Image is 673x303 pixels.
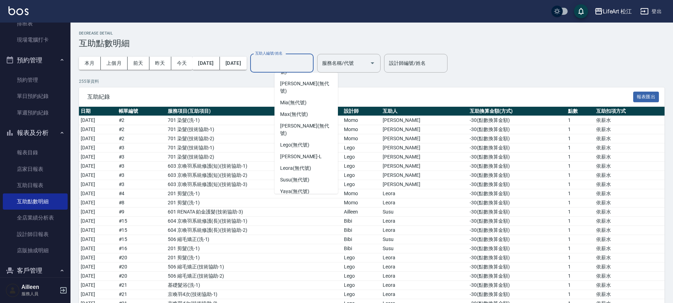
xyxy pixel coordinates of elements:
[566,217,594,226] td: 1
[566,180,594,189] td: 1
[166,208,342,217] td: 601 RENATA 鉑金護髮 ( 技術協助-3 )
[3,261,68,280] button: 客戶管理
[220,57,247,70] button: [DATE]
[468,244,566,253] td: -30 ( 點數換算金額 )
[381,217,468,226] td: Leora
[117,235,166,244] td: # 15
[280,153,322,160] span: [PERSON_NAME] -L
[594,272,665,281] td: 依薪水
[594,208,665,217] td: 依薪水
[166,217,342,226] td: 604 京喚羽系統修護(長) ( 技術協助-1 )
[21,291,57,297] p: 服務人員
[342,107,381,116] th: 設計師
[468,226,566,235] td: -30 ( 點數換算金額 )
[468,235,566,244] td: -30 ( 點數換算金額 )
[566,116,594,125] td: 1
[166,134,342,143] td: 701 染髮 ( 技術協助-2 )
[633,93,659,100] a: 報表匯出
[79,125,117,134] td: [DATE]
[381,272,468,281] td: Leora
[594,281,665,290] td: 依薪水
[117,217,166,226] td: # 15
[594,125,665,134] td: 依薪水
[3,32,68,48] a: 現場電腦打卡
[592,4,635,19] button: LifeArt 松江
[566,262,594,272] td: 1
[566,171,594,180] td: 1
[566,253,594,262] td: 1
[566,189,594,198] td: 1
[3,193,68,210] a: 互助點數明細
[468,253,566,262] td: -30 ( 點數換算金額 )
[594,171,665,180] td: 依薪水
[79,116,117,125] td: [DATE]
[79,281,117,290] td: [DATE]
[633,92,659,103] button: 報表匯出
[574,4,588,18] button: save
[3,124,68,142] button: 報表及分析
[117,290,166,299] td: # 21
[381,198,468,208] td: Leora
[117,162,166,171] td: # 3
[381,290,468,299] td: Leora
[381,143,468,153] td: [PERSON_NAME]
[117,281,166,290] td: # 21
[381,253,468,262] td: Leora
[594,134,665,143] td: 依薪水
[117,171,166,180] td: # 3
[117,189,166,198] td: # 4
[149,57,171,70] button: 昨天
[594,198,665,208] td: 依薪水
[117,208,166,217] td: # 9
[381,180,468,189] td: [PERSON_NAME]
[594,153,665,162] td: 依薪水
[192,57,220,70] button: [DATE]
[117,180,166,189] td: # 3
[79,208,117,217] td: [DATE]
[468,125,566,134] td: -30 ( 點數換算金額 )
[166,107,342,116] th: 服務項目(互助項目)
[342,272,381,281] td: Lego
[117,253,166,262] td: # 20
[79,226,117,235] td: [DATE]
[3,105,68,121] a: 單週預約紀錄
[166,198,342,208] td: 201 剪髮 ( 洗-1 )
[117,244,166,253] td: # 16
[342,208,381,217] td: Ailleen
[342,244,381,253] td: Bibi
[117,107,166,116] th: 帳單編號
[468,107,566,116] th: 互助換算金額(方式)
[566,208,594,217] td: 1
[280,122,332,137] span: [PERSON_NAME] (無代號)
[381,189,468,198] td: Leora
[381,281,468,290] td: Leora
[594,244,665,253] td: 依薪水
[566,290,594,299] td: 1
[166,143,342,153] td: 701 染髮 ( 技術協助-1 )
[381,134,468,143] td: [PERSON_NAME]
[79,107,117,116] th: 日期
[637,5,665,18] button: 登出
[468,290,566,299] td: -30 ( 點數換算金額 )
[166,290,342,299] td: 京喚羽4次 ( 技術協助-1 )
[594,180,665,189] td: 依薪水
[342,143,381,153] td: Lego
[468,180,566,189] td: -30 ( 點數換算金額 )
[468,116,566,125] td: -30 ( 點數換算金額 )
[468,217,566,226] td: -30 ( 點數換算金額 )
[3,226,68,242] a: 設計師日報表
[117,272,166,281] td: # 20
[79,171,117,180] td: [DATE]
[166,281,342,290] td: 基礎髮浴 ( 洗-1 )
[381,226,468,235] td: Leora
[79,253,117,262] td: [DATE]
[101,57,128,70] button: 上個月
[166,262,342,272] td: 506 縮毛矯正 ( 技術協助-1 )
[342,189,381,198] td: Momo
[3,242,68,259] a: 店販抽成明細
[79,38,665,48] h3: 互助點數明細
[6,283,20,297] img: Person
[117,198,166,208] td: # 8
[166,125,342,134] td: 701 染髮 ( 技術協助-1 )
[79,217,117,226] td: [DATE]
